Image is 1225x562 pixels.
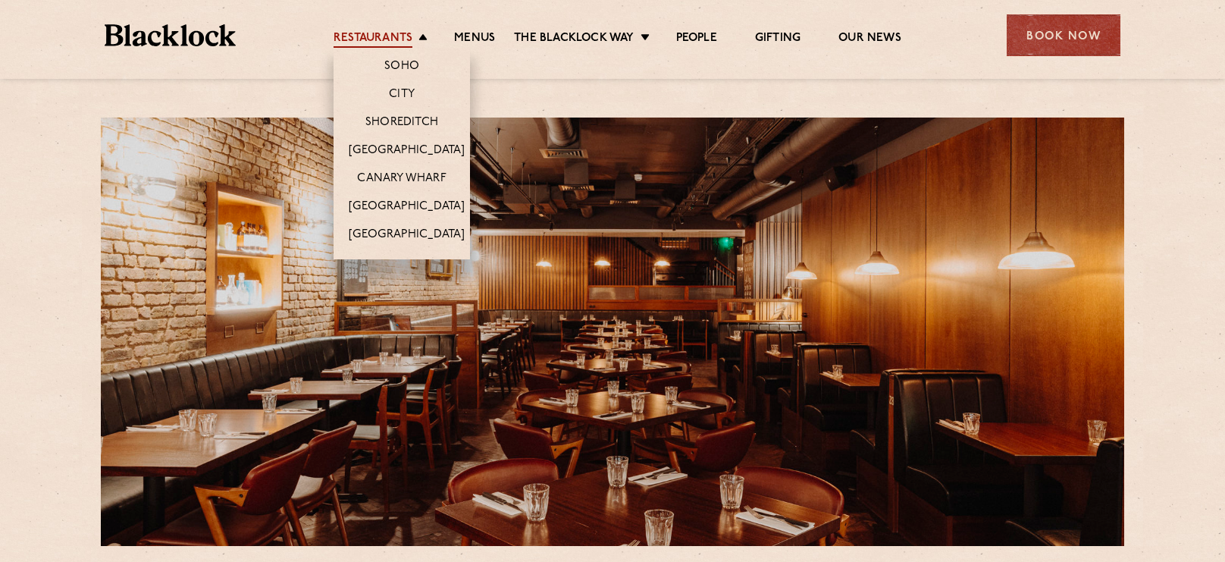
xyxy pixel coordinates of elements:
a: [GEOGRAPHIC_DATA] [349,228,465,244]
a: The Blacklock Way [514,31,634,48]
a: Canary Wharf [357,171,446,188]
a: [GEOGRAPHIC_DATA] [349,143,465,160]
a: People [676,31,717,48]
a: Shoreditch [365,115,438,132]
a: Menus [454,31,495,48]
div: Book Now [1007,14,1120,56]
a: City [389,87,415,104]
a: [GEOGRAPHIC_DATA] [349,199,465,216]
a: Soho [384,59,419,76]
a: Our News [838,31,901,48]
img: BL_Textured_Logo-footer-cropped.svg [105,24,236,46]
a: Gifting [755,31,800,48]
a: Restaurants [334,31,412,48]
